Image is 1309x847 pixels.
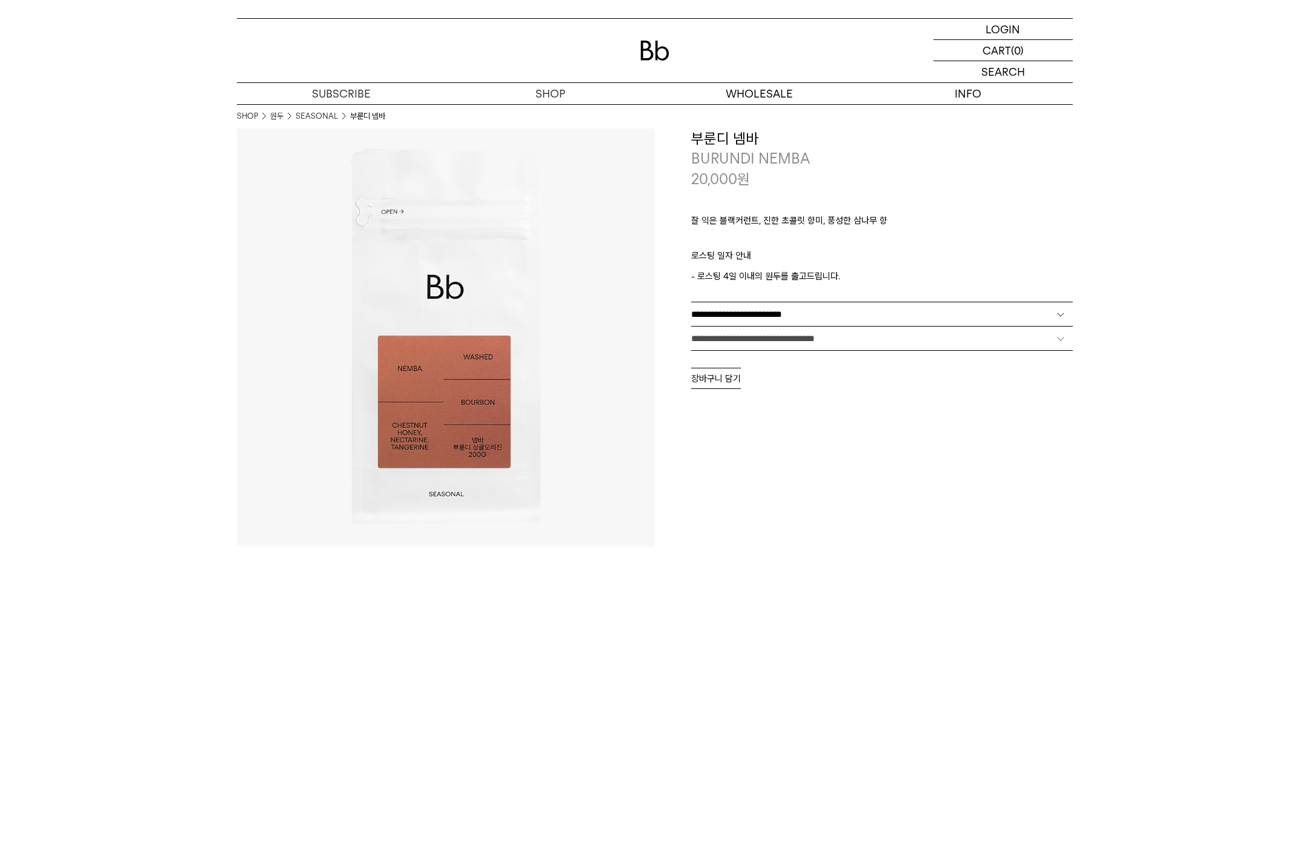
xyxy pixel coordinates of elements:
button: 장바구니 담기 [691,368,741,389]
img: 부룬디 넴바 [237,128,655,546]
p: BURUNDI NEMBA [691,148,1073,169]
img: 로고 [640,41,669,61]
a: SHOP [237,110,258,122]
a: 원두 [270,110,283,122]
a: SHOP [446,83,655,104]
p: (0) [1011,40,1024,61]
h3: 부룬디 넴바 [691,128,1073,149]
p: 로스팅 일자 안내 [691,248,1073,269]
p: ㅤ [691,234,1073,248]
p: LOGIN [986,19,1020,39]
p: CART [983,40,1011,61]
p: INFO [864,83,1073,104]
p: SEARCH [981,61,1025,82]
a: SEASONAL [296,110,338,122]
a: SUBSCRIBE [237,83,446,104]
p: WHOLESALE [655,83,864,104]
span: 원 [737,170,750,188]
li: 부룬디 넴바 [350,110,385,122]
a: CART (0) [933,40,1073,61]
a: LOGIN [933,19,1073,40]
p: 잘 익은 블랙커런트, 진한 초콜릿 향미, 풍성한 삼나무 향 [691,213,1073,234]
p: - 로스팅 4일 이내의 원두를 출고드립니다. [691,269,1073,284]
p: 20,000 [691,169,750,190]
